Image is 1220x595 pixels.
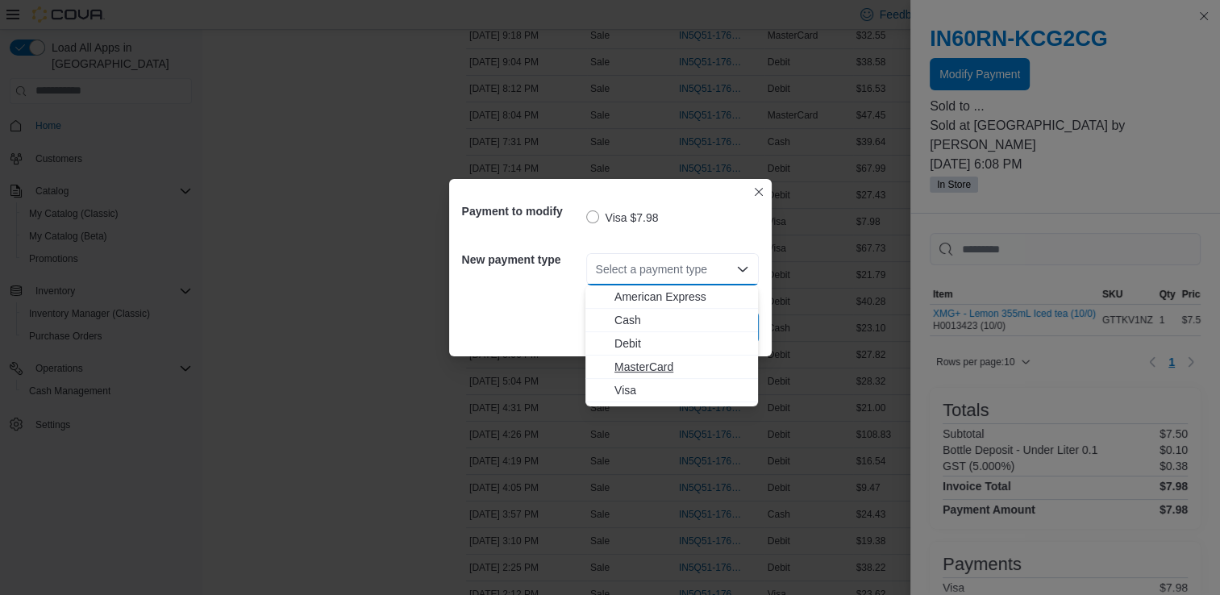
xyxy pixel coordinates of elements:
span: American Express [614,289,748,305]
h5: New payment type [462,243,583,276]
button: American Express [585,285,758,309]
span: Visa [614,382,748,398]
button: Closes this modal window [749,182,768,202]
h5: Payment to modify [462,195,583,227]
button: Debit [585,332,758,356]
span: Cash [614,312,748,328]
div: Choose from the following options [585,285,758,402]
button: Cash [585,309,758,332]
button: MasterCard [585,356,758,379]
span: Debit [614,335,748,352]
span: MasterCard [614,359,748,375]
label: Visa $7.98 [586,208,659,227]
button: Close list of options [736,263,749,276]
button: Visa [585,379,758,402]
input: Accessible screen reader label [596,260,598,279]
